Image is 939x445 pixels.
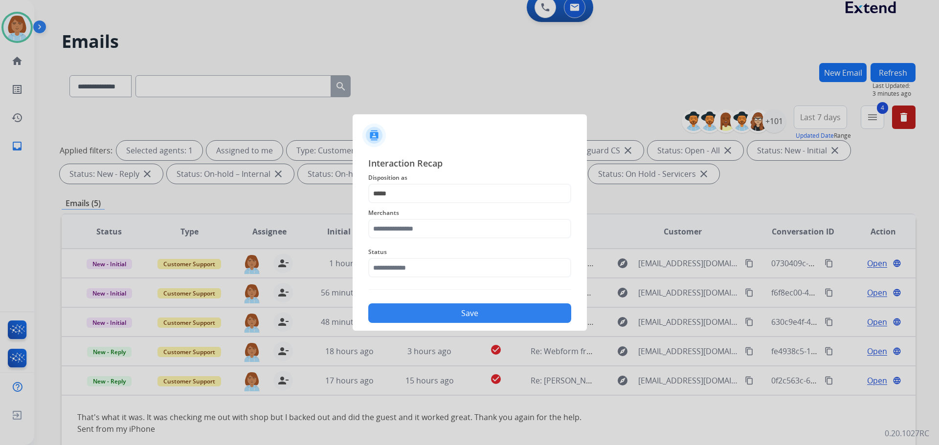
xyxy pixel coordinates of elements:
[368,246,571,258] span: Status
[368,303,571,323] button: Save
[368,172,571,184] span: Disposition as
[368,289,571,290] img: contact-recap-line.svg
[368,207,571,219] span: Merchants
[362,124,386,147] img: contactIcon
[368,156,571,172] span: Interaction Recap
[885,427,929,439] p: 0.20.1027RC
